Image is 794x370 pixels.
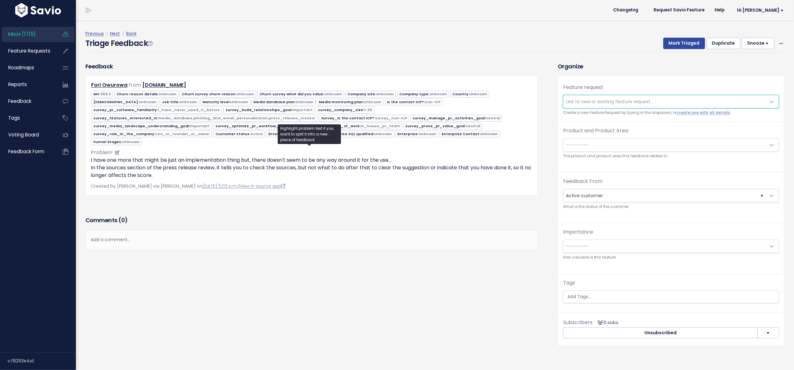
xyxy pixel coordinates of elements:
[2,128,53,142] a: Voting Board
[8,81,27,88] span: Reports
[91,149,112,156] span: Problem
[8,148,44,155] span: Feedback form
[470,91,487,97] span: Unknown
[160,99,199,105] span: Job title:
[114,91,178,97] span: Churn reason details:
[2,144,53,159] a: Feedback form
[361,123,400,129] span: in_house_pr_team
[663,38,705,49] button: Mark Triaged
[180,91,256,97] span: Churn survey churn reason:
[430,91,447,97] span: Unknown
[85,38,152,49] h4: Triage Feedback
[563,189,766,202] span: Active customer
[155,131,210,136] span: ceo_or_founder_or_owner
[566,98,653,105] span: Link to new or existing feature request...
[316,107,374,113] span: survey_company_size:
[563,189,779,202] span: Active customer
[91,81,127,89] a: Fori Owurowa
[257,91,344,97] span: Churn survey what did you value:
[385,99,443,105] span: Is the contact ICP?:
[296,99,313,104] span: Unknown
[179,99,197,104] span: Unknown
[278,124,341,144] div: Highlight problem text if you want to split it into a new piece of feedback
[2,44,53,58] a: Feature Requests
[236,91,254,97] span: Unknown
[563,110,779,116] small: Create a new Feature Request by typing in the dropdown, or .
[613,8,639,12] span: Changelog
[742,38,774,49] button: Snooze
[325,131,394,137] span: Enterprise SQL qualified:
[2,111,53,125] a: Tags
[364,99,381,104] span: Unknown
[129,81,141,89] span: from
[142,81,186,89] a: [DOMAIN_NAME]
[563,319,592,326] span: Subscribers
[213,131,265,137] span: Customer status:
[213,123,310,129] span: survey_optimize_pr_workflow_goal:
[410,115,502,122] span: survey_manage_pr_activities_goal:
[230,99,248,104] span: Unknown
[312,123,402,129] span: survey_place_of_work:
[364,107,372,112] span: 1-50
[486,116,500,121] span: neutral
[8,64,34,71] span: Roadmaps
[85,30,104,37] a: Previous
[466,123,480,129] span: neutral
[563,228,593,236] label: Importance
[324,91,342,97] span: Unknown
[8,47,50,54] span: Feature Requests
[190,123,210,129] span: important
[566,142,589,148] span: ---------
[91,99,158,105] span: [DEMOGRAPHIC_DATA]:
[223,107,314,113] span: survey_build_relationships_goal:
[2,94,53,109] a: Feedback
[419,131,436,136] span: Unknown
[91,115,318,122] span: survey_features_interested_in:
[563,204,779,210] small: What is the status of the customer
[85,62,113,71] h3: Feedback
[737,8,784,13] span: Hi [PERSON_NAME]
[8,31,36,37] span: Inbox (17/0)
[101,91,111,97] span: 369.0
[563,327,758,339] button: Unsubscribed
[159,91,177,97] span: Unknown
[563,127,628,135] label: Product and Product Area
[85,216,538,225] h3: Comments ( )
[122,139,140,144] span: Unknown
[558,62,785,71] h3: Organize
[395,131,438,137] span: Enterprise:
[91,131,212,137] span: survey_role_in_the_company:
[91,139,142,145] span: Funnel Stages:
[563,279,575,287] label: Tags
[91,183,285,189] span: Created by [PERSON_NAME] via [PERSON_NAME] on |
[563,178,603,185] label: Feedback From
[105,30,109,37] span: |
[730,5,789,15] a: Hi [PERSON_NAME]
[397,91,449,97] span: Company type:
[110,30,120,37] a: Next
[563,254,779,261] small: How valuable is this feature
[595,319,618,326] span: <p><strong>Subscribers</strong><br><br> No subscribers yet<br> </p>
[158,107,220,112] span: i_have_never_used_it_before
[8,98,31,104] span: Feedback
[8,131,39,138] span: Voting Board
[317,99,384,105] span: Media monitoring plan:
[239,183,285,189] a: View in source app
[158,116,316,121] span: media_database;pitching_and_email_personalization;press_release_creator
[440,131,500,137] span: Enterprise Contact:
[345,91,396,97] span: Company size:
[2,27,53,41] a: Inbox (17/0)
[139,99,157,104] span: Unknown
[566,243,589,249] span: ---------
[91,91,113,97] span: Mrr:
[707,38,741,49] button: Duplicate
[126,30,137,37] a: Back
[649,5,710,15] a: Request Savio Feature
[91,123,212,129] span: survey_media_landscape_understanding_goal:
[91,156,532,179] p: I have one more that might be just an implementation thing but, there doesn't seem to be any way ...
[2,77,53,92] a: Reports
[375,116,407,121] span: survey_non-ICP
[8,353,76,369] div: v.f8293e4a1
[121,216,125,224] span: 0
[121,30,125,37] span: |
